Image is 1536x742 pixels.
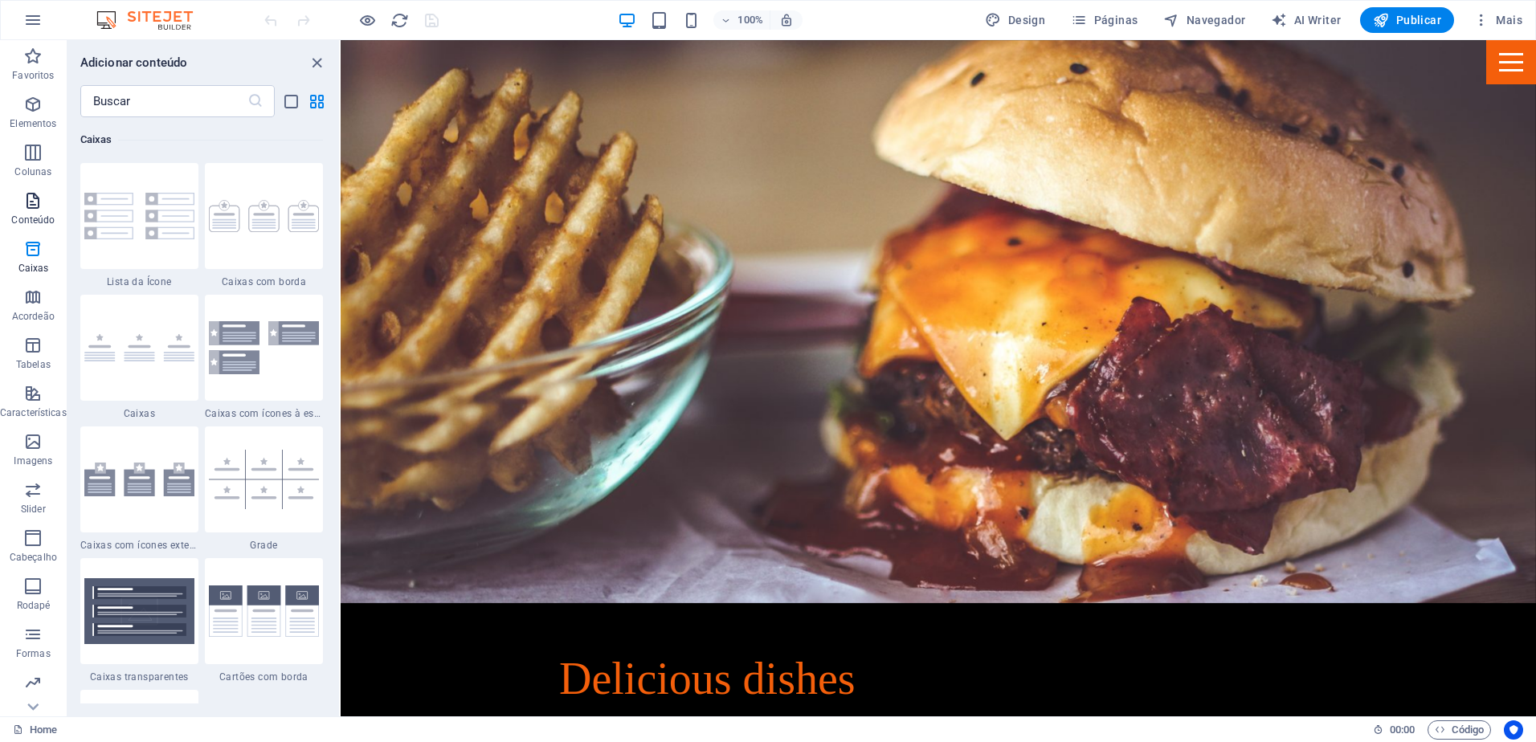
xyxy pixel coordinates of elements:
i: Ao redimensionar, ajusta automaticamente o nível de zoom para caber no dispositivo escolhido. [779,13,794,27]
span: Caixas [80,407,198,420]
div: Caixas com borda [205,163,323,288]
div: Caixas com ícones externos [80,426,198,552]
button: 100% [713,10,770,30]
span: Lista da Ícone [80,275,198,288]
div: Design (Ctrl+Alt+Y) [978,7,1052,33]
img: boxes-with-icons-outside.svg [84,463,194,496]
span: Páginas [1071,12,1138,28]
button: Páginas [1064,7,1144,33]
p: Colunas [14,165,51,178]
p: Cabeçalho [10,551,57,564]
p: Acordeão [12,310,55,323]
span: Caixas com ícones à esquerda [205,407,323,420]
div: Caixas com ícones à esquerda [205,295,323,420]
img: Group16.svg [84,193,194,239]
button: Mais [1467,7,1529,33]
button: Design [978,7,1052,33]
span: Design [985,12,1045,28]
span: Mais [1473,12,1522,28]
button: Navegador [1157,7,1252,33]
div: Lista da Ícone [80,163,198,288]
img: boxes-with-icon-left.svg [209,321,319,374]
button: Usercentrics [1504,720,1523,740]
h6: Tempo de sessão [1373,720,1415,740]
p: Elementos [10,117,56,130]
img: boxes-bordered.svg [209,200,319,232]
p: Tabelas [16,358,51,371]
button: close panel [307,53,326,72]
h6: Caixas [80,130,323,149]
img: transparent-boxes.svg [84,578,194,645]
img: Editor Logo [92,10,213,30]
span: Cartões com borda [205,671,323,683]
p: Rodapé [17,599,51,612]
img: cards-bordered.svg [209,585,319,637]
h6: 100% [737,10,763,30]
span: Caixas com ícones externos [80,539,198,552]
span: Caixas com borda [205,275,323,288]
p: Slider [21,503,46,516]
div: Grade [205,426,323,552]
span: Navegador [1163,12,1245,28]
button: AI Writer [1264,7,1347,33]
img: boxes.svg [84,334,194,361]
button: Publicar [1360,7,1454,33]
p: Favoritos [12,69,54,82]
p: Formas [16,647,51,660]
div: Caixas transparentes [80,558,198,683]
span: : [1401,724,1403,736]
span: Caixas transparentes [80,671,198,683]
input: Buscar [80,85,247,117]
i: Recarregar página [390,11,409,30]
div: Caixas [80,295,198,420]
span: Grade [205,539,323,552]
span: AI Writer [1271,12,1341,28]
button: Código [1428,720,1491,740]
button: grid-view [307,92,326,111]
button: reload [390,10,409,30]
span: Código [1435,720,1484,740]
button: Clique aqui para sair do modo de visualização e continuar editando [357,10,377,30]
a: Clique para cancelar a seleção. Clique duas vezes para abrir as Páginas [13,720,57,740]
p: Conteúdo [11,214,55,226]
p: Marketing [11,695,55,708]
div: Cartões com borda [205,558,323,683]
p: Caixas [18,262,49,275]
span: Publicar [1373,12,1441,28]
button: list-view [281,92,300,111]
h6: Adicionar conteúdo [80,53,188,72]
p: Imagens [14,455,52,467]
img: boxes.grid.svg [209,450,319,508]
span: 00 00 [1390,720,1415,740]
